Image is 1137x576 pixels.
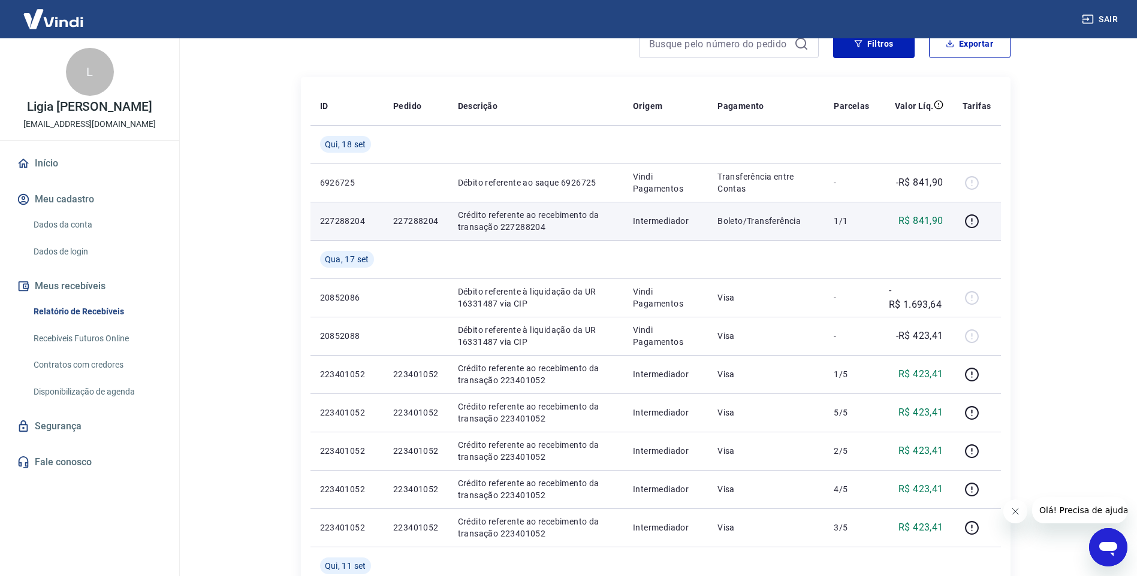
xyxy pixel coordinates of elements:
span: Olá! Precisa de ajuda? [7,8,101,18]
a: Relatório de Recebíveis [29,299,165,324]
p: 227288204 [393,215,439,227]
p: [EMAIL_ADDRESS][DOMAIN_NAME] [23,118,156,131]
p: Parcelas [834,100,869,112]
p: Crédito referente ao recebimento da transação 223401052 [458,516,614,539]
p: Visa [717,445,815,457]
p: Intermediador [633,215,698,227]
p: Crédito referente ao recebimento da transação 227288204 [458,209,614,233]
iframe: Fechar mensagem [1003,499,1027,523]
p: Visa [717,292,815,304]
p: Débito referente à liquidação da UR 16331487 via CIP [458,324,614,348]
p: Intermediador [633,445,698,457]
button: Sair [1079,8,1123,31]
p: Visa [717,368,815,380]
p: 20852088 [320,330,374,342]
a: Segurança [14,413,165,439]
p: 223401052 [393,368,439,380]
p: Crédito referente ao recebimento da transação 223401052 [458,362,614,386]
p: Vindi Pagamentos [633,324,698,348]
p: Transferência entre Contas [717,171,815,195]
a: Dados da conta [29,213,165,237]
p: - [834,177,869,189]
p: Crédito referente ao recebimento da transação 223401052 [458,439,614,463]
a: Disponibilização de agenda [29,380,165,404]
button: Filtros [833,29,915,58]
span: Qui, 18 set [325,138,366,150]
p: R$ 423,41 [898,405,943,420]
p: 223401052 [320,368,374,380]
img: Vindi [14,1,92,37]
iframe: Mensagem da empresa [1032,497,1127,523]
span: Qui, 11 set [325,560,366,572]
p: R$ 423,41 [898,482,943,496]
a: Contratos com credores [29,353,165,377]
p: 223401052 [393,522,439,533]
button: Meus recebíveis [14,273,165,299]
p: Pagamento [717,100,764,112]
p: -R$ 423,41 [896,329,943,343]
p: 223401052 [320,407,374,419]
p: - [834,330,869,342]
p: Visa [717,522,815,533]
p: -R$ 841,90 [896,175,943,190]
input: Busque pelo número do pedido [649,35,789,53]
a: Início [14,150,165,177]
p: 223401052 [393,445,439,457]
p: Vindi Pagamentos [633,171,698,195]
button: Exportar [929,29,1011,58]
span: Qua, 17 set [325,253,369,265]
p: Visa [717,483,815,495]
div: L [66,48,114,96]
p: 223401052 [393,483,439,495]
p: 6926725 [320,177,374,189]
p: ID [320,100,328,112]
p: R$ 841,90 [898,214,943,228]
p: 3/5 [834,522,869,533]
iframe: Botão para abrir a janela de mensagens [1089,528,1127,566]
p: Intermediador [633,407,698,419]
p: Crédito referente ao recebimento da transação 223401052 [458,401,614,425]
p: Pedido [393,100,421,112]
p: R$ 423,41 [898,444,943,458]
p: 5/5 [834,407,869,419]
p: Valor Líq. [895,100,934,112]
p: Débito referente ao saque 6926725 [458,177,614,189]
p: Visa [717,330,815,342]
p: 223401052 [320,522,374,533]
p: Descrição [458,100,498,112]
p: Intermediador [633,522,698,533]
p: Boleto/Transferência [717,215,815,227]
p: Intermediador [633,368,698,380]
button: Meu cadastro [14,186,165,213]
p: 4/5 [834,483,869,495]
p: Ligia [PERSON_NAME] [27,101,152,113]
p: R$ 423,41 [898,367,943,381]
p: 223401052 [393,407,439,419]
p: 227288204 [320,215,374,227]
p: 2/5 [834,445,869,457]
a: Recebíveis Futuros Online [29,326,165,351]
p: - [834,292,869,304]
p: -R$ 1.693,64 [889,283,943,312]
p: 20852086 [320,292,374,304]
p: Débito referente à liquidação da UR 16331487 via CIP [458,286,614,310]
p: Origem [633,100,662,112]
p: Intermediador [633,483,698,495]
p: Tarifas [963,100,991,112]
p: 223401052 [320,483,374,495]
p: Vindi Pagamentos [633,286,698,310]
p: Visa [717,407,815,419]
p: 223401052 [320,445,374,457]
p: Crédito referente ao recebimento da transação 223401052 [458,477,614,501]
a: Fale conosco [14,449,165,475]
p: 1/5 [834,368,869,380]
a: Dados de login [29,240,165,264]
p: R$ 423,41 [898,520,943,535]
p: 1/1 [834,215,869,227]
